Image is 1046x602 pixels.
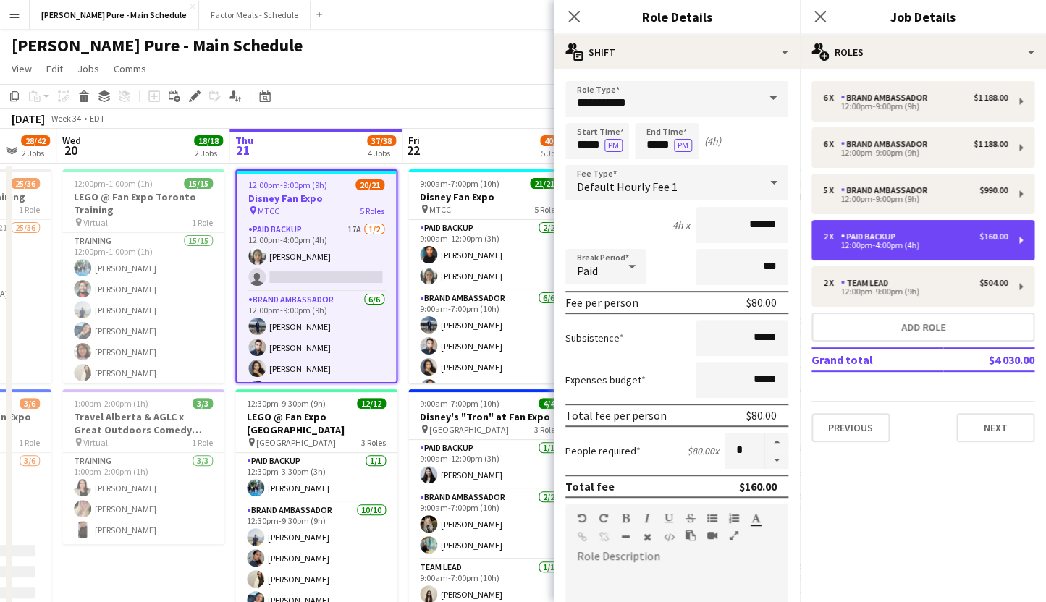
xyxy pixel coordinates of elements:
button: HTML Code [664,531,674,543]
app-card-role: Paid Backup1/19:00am-12:00pm (3h)[PERSON_NAME] [408,440,570,489]
span: 20 [60,142,81,158]
button: Horizontal Line [620,531,630,543]
div: $504.00 [979,278,1008,288]
span: 28/42 [21,135,50,146]
button: Ordered List [729,512,739,524]
h3: Travel Alberta & AGLC x Great Outdoors Comedy Festival Training [62,410,224,436]
h3: Role Details [554,7,800,26]
span: Edit [46,62,63,75]
button: Unordered List [707,512,717,524]
span: 12:00pm-9:00pm (9h) [248,179,327,190]
span: 20/21 [355,179,384,190]
button: Insert video [707,530,717,541]
div: 12:00pm-9:00pm (9h) [823,149,1008,156]
span: 3/6 [20,398,40,409]
div: 2 x [823,232,840,242]
h3: Disney Fan Expo [408,190,570,203]
span: Jobs [77,62,99,75]
div: $160.00 [739,479,777,493]
div: 12:00pm-4:00pm (4h) [823,242,1008,249]
span: View [12,62,32,75]
app-card-role: Paid Backup2/29:00am-12:00pm (3h)[PERSON_NAME][PERSON_NAME] [408,220,570,290]
button: Text Color [751,512,761,524]
td: $4 030.00 [943,348,1034,371]
span: MTCC [429,204,451,215]
button: Strikethrough [686,512,696,524]
h3: Job Details [800,7,1046,26]
div: 5 Jobs [541,148,568,158]
div: $160.00 [979,232,1008,242]
div: $1 188.00 [974,139,1008,149]
button: Italic [642,512,652,524]
span: 5 Roles [534,204,559,215]
span: MTCC [258,205,279,216]
span: 1 Role [19,204,40,215]
div: 12:00pm-9:00pm (9h) [823,288,1008,295]
div: EDT [90,113,105,124]
h3: LEGO @ Fan Expo Toronto Training [62,190,224,216]
div: Fee per person [565,295,638,310]
h3: LEGO @ Fan Expo [GEOGRAPHIC_DATA] [235,410,397,436]
app-job-card: 12:00pm-9:00pm (9h)20/21Disney Fan Expo MTCC5 RolesPaid Backup17A1/212:00pm-4:00pm (4h)[PERSON_NA... [235,169,397,383]
span: 40/41 [540,135,569,146]
span: Comms [114,62,146,75]
div: Team Lead [840,278,894,288]
span: 4/4 [539,398,559,409]
h1: [PERSON_NAME] Pure - Main Schedule [12,35,303,56]
h3: Disney's "Tron" at Fan Expo [408,410,570,423]
div: 6 x [823,93,840,103]
button: Increase [765,433,788,451]
label: Expenses budget [565,373,646,386]
div: $80.00 x [687,444,719,457]
button: PM [674,139,692,152]
div: Brand Ambassador [840,139,933,149]
div: Roles [800,35,1046,69]
app-card-role: Brand Ambassador2/29:00am-7:00pm (10h)[PERSON_NAME][PERSON_NAME] [408,489,570,559]
button: Factor Meals - Schedule [199,1,311,29]
app-card-role: Brand Ambassador6/612:00pm-9:00pm (9h)[PERSON_NAME][PERSON_NAME][PERSON_NAME] [237,292,396,446]
span: 1 Role [192,217,213,228]
span: Fri [408,134,420,147]
div: 5 x [823,185,840,195]
app-card-role: Training15/1512:00pm-1:00pm (1h)[PERSON_NAME][PERSON_NAME][PERSON_NAME][PERSON_NAME][PERSON_NAME]... [62,233,224,580]
div: $80.00 [746,408,777,423]
button: Decrease [765,451,788,470]
div: $80.00 [746,295,777,310]
span: 3 Roles [361,437,386,448]
span: 25/36 [11,178,40,189]
button: Next [956,413,1034,442]
span: 21/21 [530,178,559,189]
h3: Disney Fan Expo [237,192,396,205]
div: 12:00pm-9:00pm (9h) [823,195,1008,203]
div: Paid Backup [840,232,901,242]
button: [PERSON_NAME] Pure - Main Schedule [30,1,199,29]
button: Undo [577,512,587,524]
app-card-role: Brand Ambassador6/69:00am-7:00pm (10h)[PERSON_NAME][PERSON_NAME][PERSON_NAME][PERSON_NAME] [408,290,570,444]
span: 18/18 [194,135,223,146]
a: Edit [41,59,69,78]
app-job-card: 9:00am-7:00pm (10h)21/21Disney Fan Expo MTCC5 RolesPaid Backup2/29:00am-12:00pm (3h)[PERSON_NAME]... [408,169,570,383]
span: 5 Roles [360,205,384,216]
app-job-card: 1:00pm-2:00pm (1h)3/3Travel Alberta & AGLC x Great Outdoors Comedy Festival Training Virtual1 Rol... [62,389,224,544]
div: 2 x [823,278,840,288]
div: Brand Ambassador [840,185,933,195]
span: 37/38 [367,135,396,146]
span: [GEOGRAPHIC_DATA] [429,424,509,435]
div: $990.00 [979,185,1008,195]
button: Paste as plain text [686,530,696,541]
button: Redo [599,512,609,524]
div: 2 Jobs [22,148,49,158]
div: 4h x [672,219,690,232]
button: Clear Formatting [642,531,652,543]
div: Total fee per person [565,408,667,423]
span: 3/3 [193,398,213,409]
div: [DATE] [12,111,45,126]
span: 9:00am-7:00pm (10h) [420,398,499,409]
span: 12/12 [357,398,386,409]
div: $1 188.00 [974,93,1008,103]
div: Brand Ambassador [840,93,933,103]
span: Virtual [83,437,108,448]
